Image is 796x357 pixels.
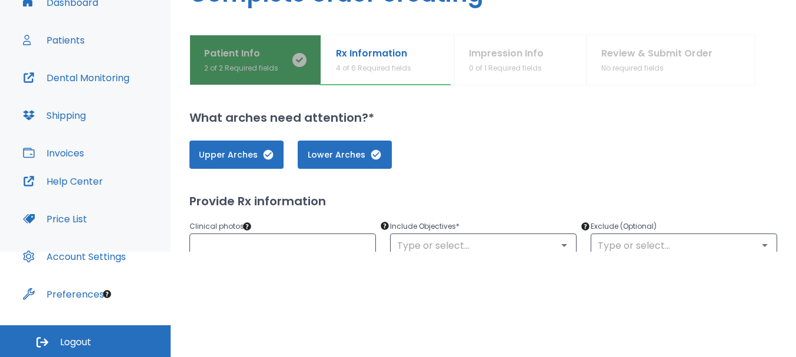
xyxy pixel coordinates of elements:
[298,141,392,169] button: Lower Arches
[189,109,777,126] h2: What arches need attention?*
[16,139,91,167] button: Invoices
[16,101,93,129] button: Shipping
[390,219,577,233] p: Include Objectives *
[189,141,284,169] button: Upper Arches
[16,280,111,308] button: Preferences
[580,221,591,232] div: Tooltip anchor
[60,336,91,349] span: Logout
[556,237,572,253] button: Open
[336,63,411,74] p: 4 of 6 Required fields
[242,221,252,232] div: Tooltip anchor
[379,221,390,231] div: Tooltip anchor
[16,64,136,92] button: Dental Monitoring
[16,167,110,195] button: Help Center
[309,149,380,161] span: Lower Arches
[16,205,94,233] button: Price List
[16,26,92,54] button: Patients
[757,237,773,253] button: Open
[394,237,573,253] input: Type or select...
[204,63,278,74] p: 2 of 2 Required fields
[16,242,133,271] button: Account Settings
[102,289,112,299] div: Tooltip anchor
[189,219,376,233] p: Clinical photos *
[189,192,777,210] h2: Provide Rx information
[594,237,774,253] input: Type or select...
[204,46,278,61] p: Patient Info
[336,46,411,61] p: Rx Information
[201,149,272,161] span: Upper Arches
[591,219,777,233] p: Exclude (Optional)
